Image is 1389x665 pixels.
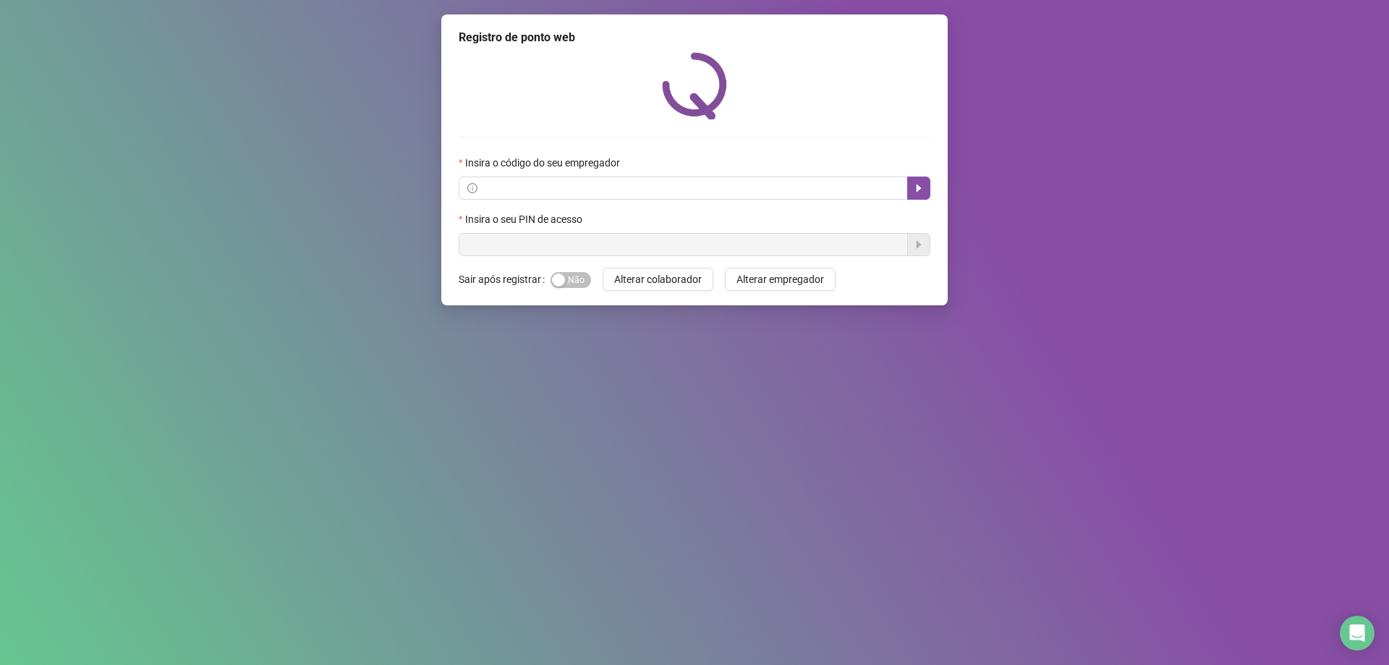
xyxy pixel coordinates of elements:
[467,183,477,193] span: info-circle
[662,52,727,119] img: QRPoint
[603,268,713,291] button: Alterar colaborador
[459,155,629,171] label: Insira o código do seu empregador
[459,211,592,227] label: Insira o seu PIN de acesso
[459,29,930,46] div: Registro de ponto web
[614,271,702,287] span: Alterar colaborador
[1340,616,1375,651] div: Open Intercom Messenger
[736,271,824,287] span: Alterar empregador
[913,182,925,194] span: caret-right
[459,268,551,291] label: Sair após registrar
[725,268,836,291] button: Alterar empregador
